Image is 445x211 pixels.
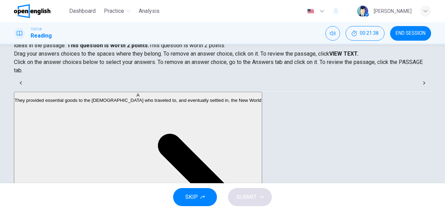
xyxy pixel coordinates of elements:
[390,26,431,41] button: END SESSION
[15,98,261,103] span: They provided essential goods to the [DEMOGRAPHIC_DATA] who traveled to, and eventually settled i...
[14,4,66,18] a: OpenEnglish logo
[14,4,50,18] img: OpenEnglish logo
[306,9,315,14] img: en
[31,27,42,32] span: TOEFL®
[66,42,149,49] strong: This question is worth 2 points.
[31,32,52,40] h1: Reading
[357,6,368,17] img: Profile picture
[325,26,340,41] div: Mute
[14,25,423,49] span: Directions: An introductory sentence for a brief summary of the passage is provided below. Comple...
[104,7,124,15] span: Practice
[14,50,431,58] p: Drag your answers choices to the spaces where they belong. To remove an answer choice, click on i...
[66,5,98,17] button: Dashboard
[329,50,358,57] strong: VIEW TEXT.
[346,26,385,41] button: 00:21:38
[185,192,198,202] span: SKIP
[346,26,385,41] div: Hide
[149,42,225,49] span: This question is worth 2 points.
[136,5,162,17] button: Analysis
[28,75,417,91] div: Choose test type tabs
[360,31,379,36] span: 00:21:38
[173,188,217,206] button: SKIP
[396,31,426,36] span: END SESSION
[374,7,412,15] div: [PERSON_NAME]
[14,58,431,75] p: Click on the answer choices below to select your answers. To remove an answer choice, go to the A...
[101,5,133,17] button: Practice
[15,92,261,98] div: A
[69,7,96,15] span: Dashboard
[139,7,160,15] span: Analysis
